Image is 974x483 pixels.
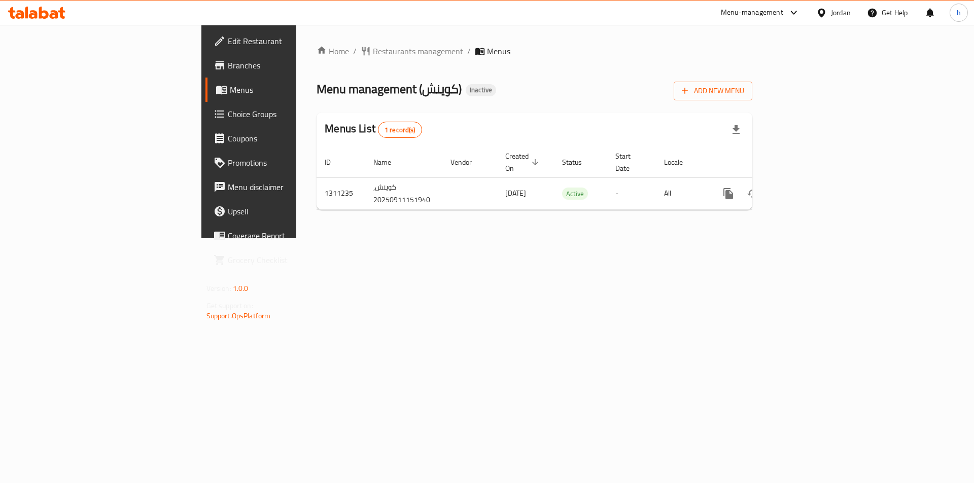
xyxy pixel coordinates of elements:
[205,29,364,53] a: Edit Restaurant
[317,147,822,210] table: enhanced table
[450,156,485,168] span: Vendor
[228,132,356,144] span: Coupons
[206,309,271,322] a: Support.OpsPlatform
[615,150,644,174] span: Start Date
[233,282,249,295] span: 1.0.0
[716,181,741,206] button: more
[317,45,752,57] nav: breadcrumb
[562,188,588,200] span: Active
[206,299,253,312] span: Get support on:
[466,86,496,94] span: Inactive
[228,157,356,169] span: Promotions
[325,121,422,138] h2: Menus List
[205,199,364,224] a: Upsell
[682,85,744,97] span: Add New Menu
[365,177,442,209] td: كوينش, 20250911151940
[674,82,752,100] button: Add New Menu
[664,156,696,168] span: Locale
[228,205,356,217] span: Upsell
[361,45,463,57] a: Restaurants management
[228,108,356,120] span: Choice Groups
[228,35,356,47] span: Edit Restaurant
[206,282,231,295] span: Version:
[205,53,364,78] a: Branches
[607,177,656,209] td: -
[831,7,851,18] div: Jordan
[467,45,471,57] li: /
[205,78,364,102] a: Menus
[205,175,364,199] a: Menu disclaimer
[957,7,961,18] span: h
[230,84,356,96] span: Menus
[228,59,356,71] span: Branches
[466,84,496,96] div: Inactive
[656,177,708,209] td: All
[373,156,404,168] span: Name
[205,248,364,272] a: Grocery Checklist
[487,45,510,57] span: Menus
[317,78,462,100] span: Menu management ( كوينش )
[205,126,364,151] a: Coupons
[721,7,783,19] div: Menu-management
[378,122,422,138] div: Total records count
[205,151,364,175] a: Promotions
[205,224,364,248] a: Coverage Report
[505,187,526,200] span: [DATE]
[724,118,748,142] div: Export file
[562,156,595,168] span: Status
[708,147,822,178] th: Actions
[228,230,356,242] span: Coverage Report
[373,45,463,57] span: Restaurants management
[325,156,344,168] span: ID
[378,125,422,135] span: 1 record(s)
[228,254,356,266] span: Grocery Checklist
[228,181,356,193] span: Menu disclaimer
[505,150,542,174] span: Created On
[205,102,364,126] a: Choice Groups
[741,181,765,206] button: Change Status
